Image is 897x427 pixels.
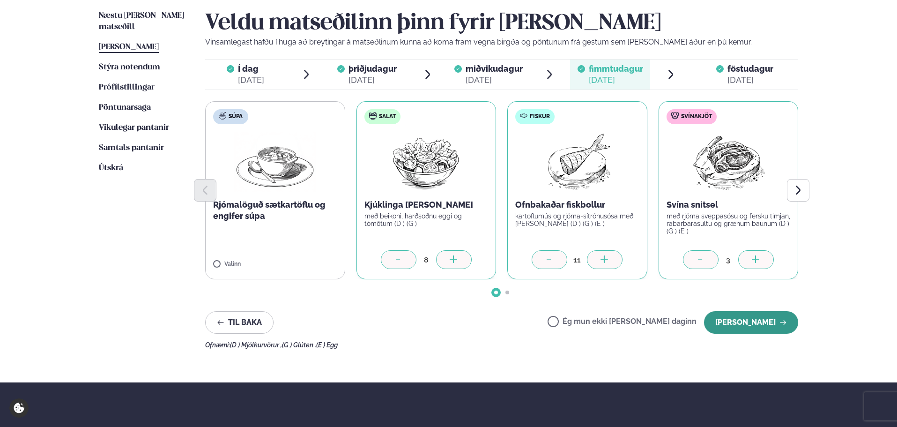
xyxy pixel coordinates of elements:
[316,341,338,349] span: (E ) Egg
[687,132,770,192] img: Pork-Meat.png
[213,199,337,222] p: Rjómalöguð sætkartöflu og engifer súpa
[589,64,643,74] span: fimmtudagur
[99,164,123,172] span: Útskrá
[379,113,396,120] span: Salat
[787,179,809,202] button: Next slide
[238,75,264,86] div: [DATE]
[536,132,619,192] img: Fish.png
[515,199,639,210] p: Ofnbakaðar fiskbollur
[99,42,159,53] a: [PERSON_NAME]
[681,113,712,120] span: Svínakjöt
[99,144,164,152] span: Samtals pantanir
[205,341,798,349] div: Ofnæmi:
[364,199,489,210] p: Kjúklinga [PERSON_NAME]
[348,75,397,86] div: [DATE]
[234,132,316,192] img: Soup.png
[205,37,798,48] p: Vinsamlegast hafðu í huga að breytingar á matseðlinum kunna að koma fram vegna birgða og pöntunum...
[727,75,773,86] div: [DATE]
[466,75,523,86] div: [DATE]
[530,113,550,120] span: Fiskur
[219,112,226,120] img: soup.svg
[99,102,151,113] a: Pöntunarsaga
[205,10,798,37] h2: Veldu matseðilinn þinn fyrir [PERSON_NAME]
[667,199,791,210] p: Svína snitsel
[99,43,159,51] span: [PERSON_NAME]
[99,142,164,154] a: Samtals pantanir
[99,122,169,134] a: Vikulegar pantanir
[230,341,282,349] span: (D ) Mjólkurvörur ,
[282,341,316,349] span: (G ) Glúten ,
[99,12,184,31] span: Næstu [PERSON_NAME] matseðill
[494,291,498,294] span: Go to slide 1
[99,83,155,91] span: Prófílstillingar
[229,113,243,120] span: Súpa
[99,104,151,112] span: Pöntunarsaga
[589,75,643,86] div: [DATE]
[99,10,186,33] a: Næstu [PERSON_NAME] matseðill
[505,291,509,294] span: Go to slide 2
[205,311,274,334] button: Til baka
[99,82,155,93] a: Prófílstillingar
[364,212,489,227] p: með beikoni, harðsoðnu eggi og tómötum (D ) (G )
[99,62,160,73] a: Stýra notendum
[194,179,216,202] button: Previous slide
[385,132,467,192] img: Salad.png
[727,64,773,74] span: föstudagur
[99,124,169,132] span: Vikulegar pantanir
[416,255,436,265] div: 8
[99,163,123,174] a: Útskrá
[369,112,377,120] img: salad.svg
[719,255,738,265] div: 3
[9,398,29,418] a: Cookie settings
[238,63,264,75] span: Í dag
[99,63,160,71] span: Stýra notendum
[567,255,587,265] div: 11
[671,112,679,120] img: pork.svg
[348,64,397,74] span: þriðjudagur
[466,64,523,74] span: miðvikudagur
[667,212,791,235] p: með rjóma sveppasósu og fersku timjan, rabarbarasultu og grænum baunum (D ) (G ) (E )
[515,212,639,227] p: kartöflumús og rjóma-sítrónusósa með [PERSON_NAME] (D ) (G ) (E )
[704,311,798,334] button: [PERSON_NAME]
[520,112,527,120] img: fish.svg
